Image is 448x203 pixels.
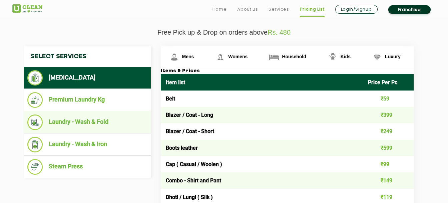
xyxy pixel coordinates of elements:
[161,91,363,107] td: Belt
[27,137,147,152] li: Laundry - Wash & Iron
[27,114,147,130] li: Laundry - Wash & Fold
[282,54,306,59] span: Household
[363,172,414,189] td: ₹149
[371,51,383,63] img: Luxury
[363,74,414,91] th: Price Per Pc
[228,54,248,59] span: Womens
[27,159,147,175] li: Steam Press
[161,74,363,91] th: Item list
[363,140,414,156] td: ₹599
[161,156,363,172] td: Cap ( Casual / Woolen )
[24,46,151,67] h4: Select Services
[182,54,194,59] span: Mens
[27,159,43,175] img: Steam Press
[212,5,227,13] a: Home
[27,70,147,86] li: [MEDICAL_DATA]
[161,123,363,139] td: Blazer / Coat - Short
[300,5,325,13] a: Pricing List
[363,91,414,107] td: ₹59
[214,51,226,63] img: Womens
[161,68,414,74] h3: Items & Prices
[237,5,258,13] a: About us
[269,5,289,13] a: Services
[161,107,363,123] td: Blazer / Coat - Long
[268,51,280,63] img: Household
[385,54,401,59] span: Luxury
[363,123,414,139] td: ₹249
[12,29,436,36] p: Free Pick up & Drop on orders above
[363,107,414,123] td: ₹399
[388,5,431,14] a: Franchise
[27,70,43,86] img: Dry Cleaning
[363,156,414,172] td: ₹99
[161,140,363,156] td: Boots leather
[161,172,363,189] td: Combo - Shirt and Pant
[168,51,180,63] img: Mens
[341,54,351,59] span: Kids
[27,114,43,130] img: Laundry - Wash & Fold
[268,29,291,36] span: Rs. 480
[335,5,378,14] a: Login/Signup
[27,137,43,152] img: Laundry - Wash & Iron
[12,4,42,13] img: UClean Laundry and Dry Cleaning
[327,51,339,63] img: Kids
[27,92,43,108] img: Premium Laundry Kg
[27,92,147,108] li: Premium Laundry Kg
